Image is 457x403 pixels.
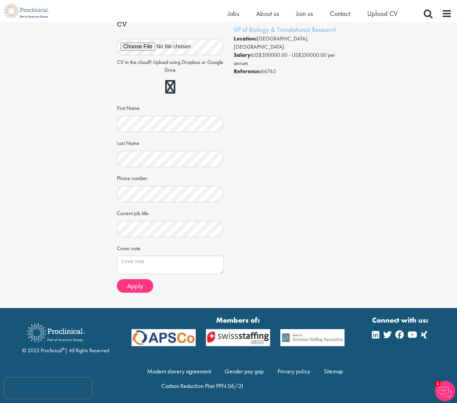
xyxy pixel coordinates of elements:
strong: Location: [234,35,257,42]
img: Chatbot [435,381,455,401]
strong: Reference: [234,68,261,75]
a: Contact [330,9,350,18]
label: Current job title [117,207,148,217]
a: Upload CV [367,9,398,18]
img: APSCo [126,329,201,346]
p: CV in the cloud? Upload using Dropbox or Google Drive [117,59,224,74]
strong: Members of: [131,315,345,325]
strong: Salary: [234,51,252,59]
a: Jobs [228,9,239,18]
a: Sitemap [324,367,343,375]
a: Join us [296,9,313,18]
h4: Enter your details and choose a CV [117,14,224,28]
img: APSCo [275,329,350,346]
a: About us [256,9,279,18]
button: Apply [117,279,153,293]
li: [GEOGRAPHIC_DATA], [GEOGRAPHIC_DATA] [234,35,340,51]
a: Privacy policy [278,367,310,375]
strong: Connect with us: [372,315,430,325]
span: Apply [127,281,143,290]
span: 1 [435,381,441,387]
label: First Name [117,102,140,112]
label: Cover note [117,242,140,253]
div: © 2023 Proclinical | All Rights Reserved [22,318,109,355]
a: Carbon Reduction Plan PPN 06/21 [161,382,244,390]
a: Modern slavery agreement [147,367,211,375]
sup: ® [62,346,65,352]
a: Gender pay gap [225,367,264,375]
label: Last Name [117,137,139,147]
li: US$300000.00 - US$350000.00 per annum [234,51,340,67]
a: VP of Biology & Translational Research [234,25,336,34]
label: Phone number [117,172,147,182]
img: APSCo [201,329,275,346]
li: 66765 [234,67,340,76]
iframe: reCAPTCHA [5,378,92,398]
img: Proclinical Recruitment [22,319,90,347]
